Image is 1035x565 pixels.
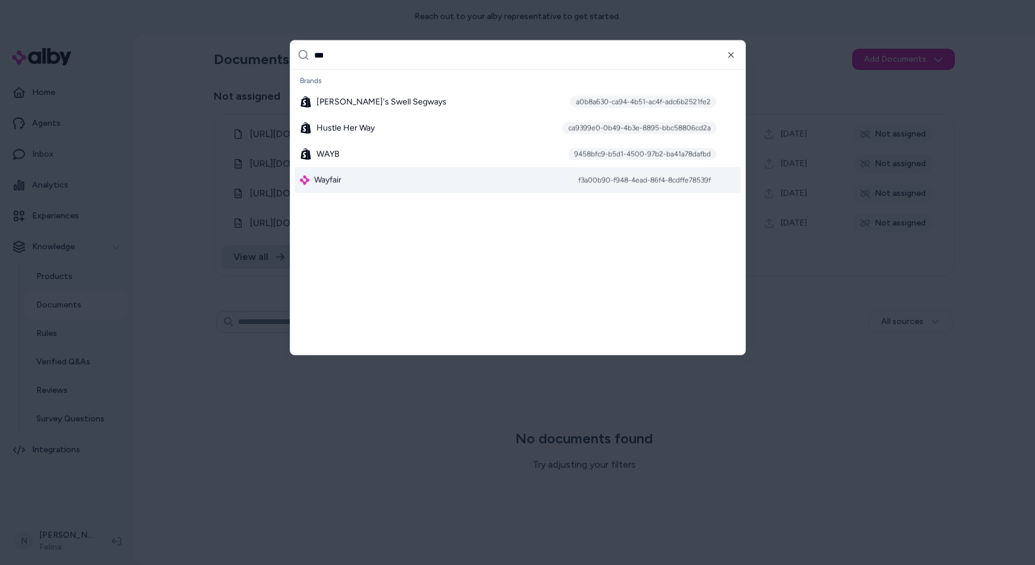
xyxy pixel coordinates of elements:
[316,96,447,108] span: [PERSON_NAME]'s Swell Segways
[568,148,717,160] div: 9458bfc9-b5d1-4500-97b2-ba41a78dafbd
[316,148,340,160] span: WAYB
[300,176,309,185] img: alby Logo
[316,122,375,134] span: Hustle Her Way
[295,72,740,89] div: Brands
[572,174,717,186] div: f3a00b90-f948-4ead-86f4-8cdffe78539f
[570,96,717,108] div: a0b8a630-ca94-4b51-ac4f-adc6b2521fe2
[314,174,341,186] span: Wayfair
[562,122,717,134] div: ca9399e0-0b49-4b3e-8895-bbc58806cd2a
